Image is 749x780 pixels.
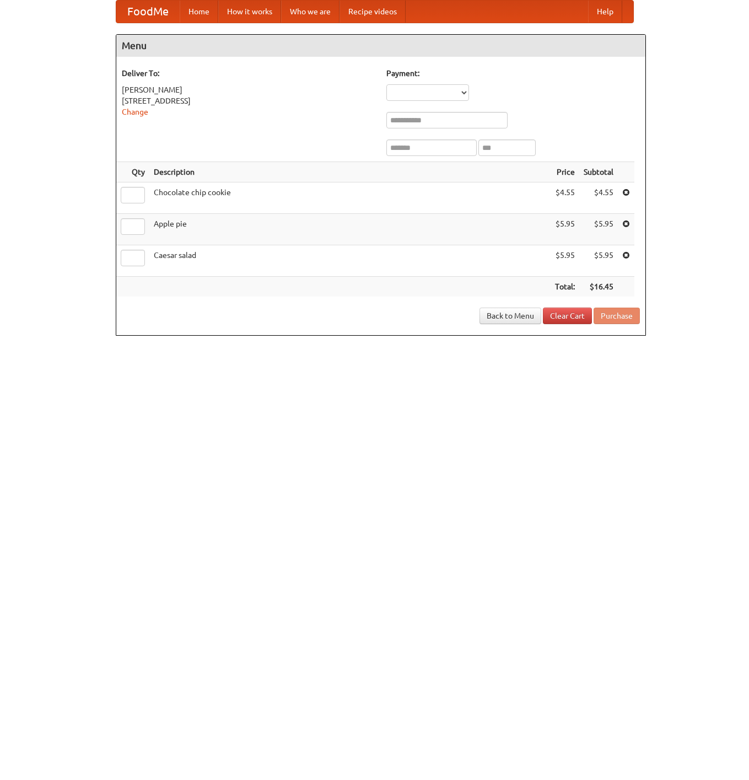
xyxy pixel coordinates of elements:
[386,68,640,79] h5: Payment:
[551,277,579,297] th: Total:
[579,277,618,297] th: $16.45
[551,245,579,277] td: $5.95
[149,182,551,214] td: Chocolate chip cookie
[579,245,618,277] td: $5.95
[551,214,579,245] td: $5.95
[122,68,375,79] h5: Deliver To:
[180,1,218,23] a: Home
[340,1,406,23] a: Recipe videos
[149,162,551,182] th: Description
[122,84,375,95] div: [PERSON_NAME]
[588,1,622,23] a: Help
[543,308,592,324] a: Clear Cart
[116,1,180,23] a: FoodMe
[551,182,579,214] td: $4.55
[122,107,148,116] a: Change
[579,214,618,245] td: $5.95
[116,162,149,182] th: Qty
[218,1,281,23] a: How it works
[579,162,618,182] th: Subtotal
[594,308,640,324] button: Purchase
[551,162,579,182] th: Price
[149,214,551,245] td: Apple pie
[479,308,541,324] a: Back to Menu
[122,95,375,106] div: [STREET_ADDRESS]
[149,245,551,277] td: Caesar salad
[281,1,340,23] a: Who we are
[579,182,618,214] td: $4.55
[116,35,645,57] h4: Menu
